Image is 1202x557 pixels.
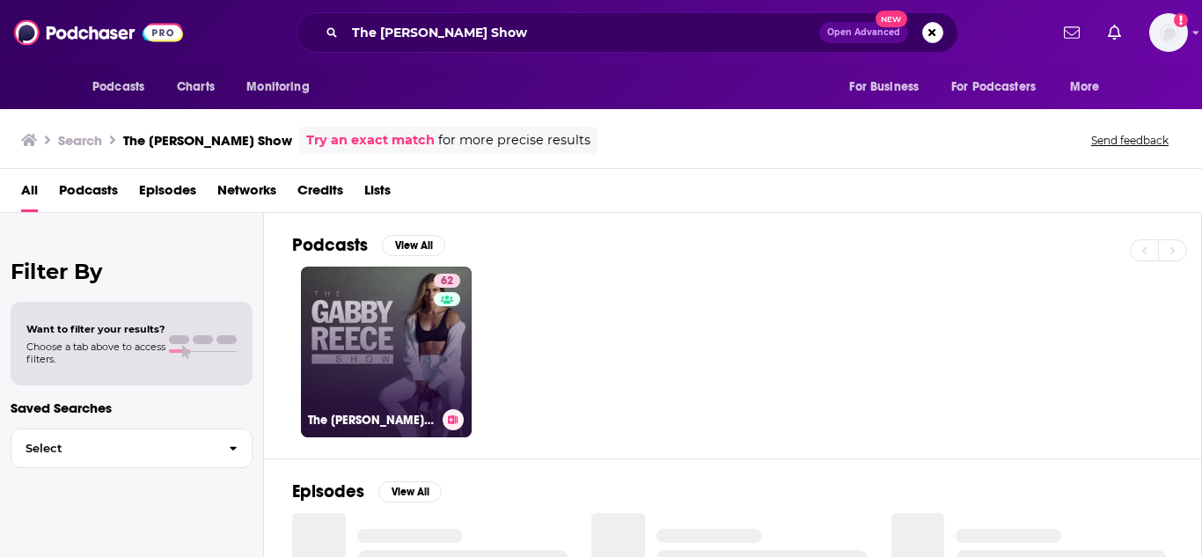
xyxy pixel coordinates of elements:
[217,176,276,212] a: Networks
[827,28,900,37] span: Open Advanced
[837,70,941,104] button: open menu
[1149,13,1188,52] span: Logged in as megcassidy
[297,12,958,53] div: Search podcasts, credits, & more...
[292,480,364,502] h2: Episodes
[438,130,590,150] span: for more precise results
[1086,133,1174,148] button: Send feedback
[11,399,253,416] p: Saved Searches
[306,130,435,150] a: Try an exact match
[26,323,165,335] span: Want to filter your results?
[819,22,908,43] button: Open AdvancedNew
[11,259,253,284] h2: Filter By
[11,443,215,454] span: Select
[849,75,919,99] span: For Business
[123,132,292,149] h3: The [PERSON_NAME] Show
[234,70,332,104] button: open menu
[177,75,215,99] span: Charts
[345,18,819,47] input: Search podcasts, credits, & more...
[58,132,102,149] h3: Search
[292,480,442,502] a: EpisodesView All
[1058,70,1122,104] button: open menu
[1149,13,1188,52] img: User Profile
[951,75,1036,99] span: For Podcasters
[59,176,118,212] a: Podcasts
[292,234,368,256] h2: Podcasts
[92,75,144,99] span: Podcasts
[441,273,453,290] span: 62
[165,70,225,104] a: Charts
[292,234,445,256] a: PodcastsView All
[11,429,253,468] button: Select
[876,11,907,27] span: New
[364,176,391,212] a: Lists
[1174,13,1188,27] svg: Add a profile image
[80,70,167,104] button: open menu
[21,176,38,212] a: All
[1057,18,1087,48] a: Show notifications dropdown
[14,16,183,49] img: Podchaser - Follow, Share and Rate Podcasts
[139,176,196,212] a: Episodes
[1070,75,1100,99] span: More
[1149,13,1188,52] button: Show profile menu
[246,75,309,99] span: Monitoring
[26,341,165,365] span: Choose a tab above to access filters.
[308,413,436,428] h3: The [PERSON_NAME] Show
[301,267,472,437] a: 62The [PERSON_NAME] Show
[378,481,442,502] button: View All
[382,235,445,256] button: View All
[434,274,460,288] a: 62
[1101,18,1128,48] a: Show notifications dropdown
[940,70,1061,104] button: open menu
[297,176,343,212] a: Credits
